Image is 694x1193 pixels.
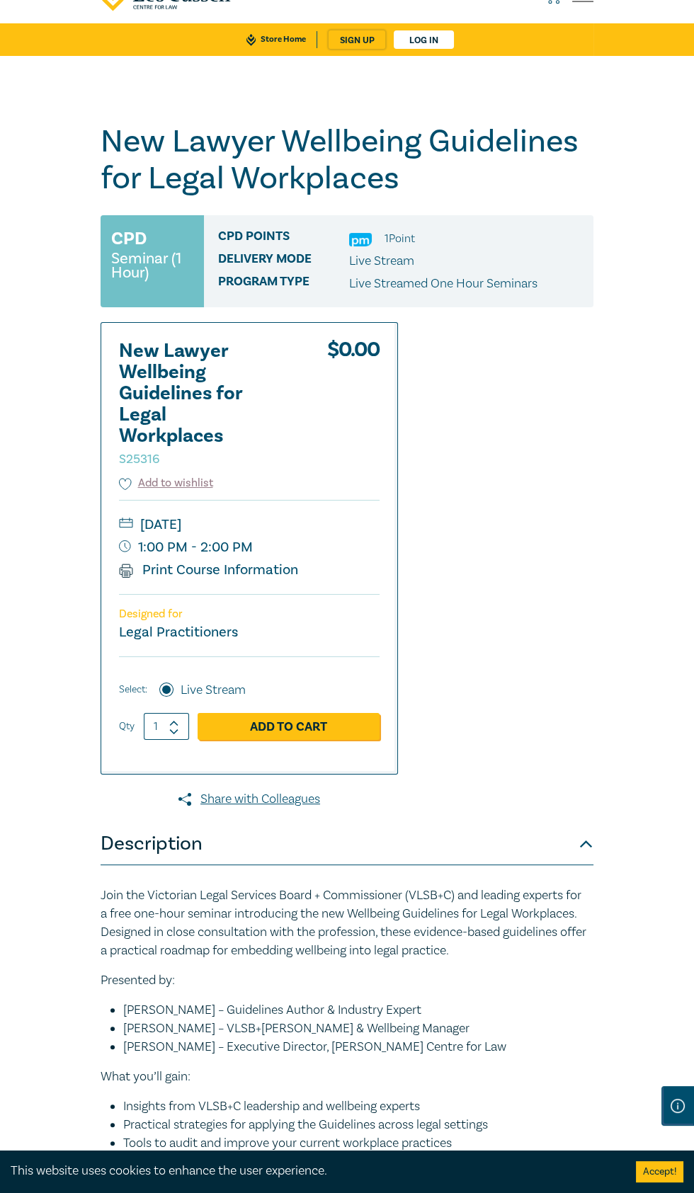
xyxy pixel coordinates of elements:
span: Live Stream [349,253,414,269]
a: Share with Colleagues [101,790,398,809]
a: Print Course Information [119,561,298,579]
span: Delivery Mode [218,252,349,270]
label: Live Stream [181,681,246,700]
a: sign up [329,30,385,49]
label: Qty [119,719,135,734]
img: Practice Management & Business Skills [349,233,372,246]
a: Log in [394,30,454,49]
small: 1:00 PM - 2:00 PM [119,536,380,559]
a: Add to Cart [198,713,380,740]
a: Store Home [236,31,317,48]
small: Legal Practitioners [119,623,238,641]
li: Practical strategies for applying the Guidelines across legal settings [123,1116,593,1134]
p: Presented by: [101,971,593,990]
p: What you’ll gain: [101,1068,593,1086]
h1: New Lawyer Wellbeing Guidelines for Legal Workplaces [101,123,593,197]
div: This website uses cookies to enhance the user experience. [11,1162,615,1180]
div: $ 0.00 [326,341,380,475]
li: Tools to audit and improve your current workplace practices [123,1134,593,1153]
p: Live Streamed One Hour Seminars [349,275,537,293]
li: 1 Point [385,229,415,248]
img: Information Icon [671,1099,685,1113]
span: CPD Points [218,229,349,248]
p: Designed for [119,607,380,621]
small: S25316 [119,451,159,467]
small: [DATE] [119,513,380,536]
li: [PERSON_NAME] – Executive Director, [PERSON_NAME] Centre for Law [123,1038,593,1056]
button: Add to wishlist [119,475,213,491]
button: Accept cookies [636,1161,683,1182]
input: 1 [144,713,189,740]
p: Join the Victorian Legal Services Board + Commissioner (VLSB+C) and leading experts for a free on... [101,886,593,960]
span: Select: [119,682,147,697]
button: Description [101,823,593,865]
h2: New Lawyer Wellbeing Guidelines for Legal Workplaces [119,341,275,468]
li: Insights from VLSB+C leadership and wellbeing experts [123,1097,593,1116]
small: Seminar (1 Hour) [111,251,193,280]
li: [PERSON_NAME] – VLSB+[PERSON_NAME] & Wellbeing Manager [123,1020,593,1038]
li: [PERSON_NAME] – Guidelines Author & Industry Expert [123,1001,593,1020]
span: Program type [218,275,349,293]
h3: CPD [111,226,147,251]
